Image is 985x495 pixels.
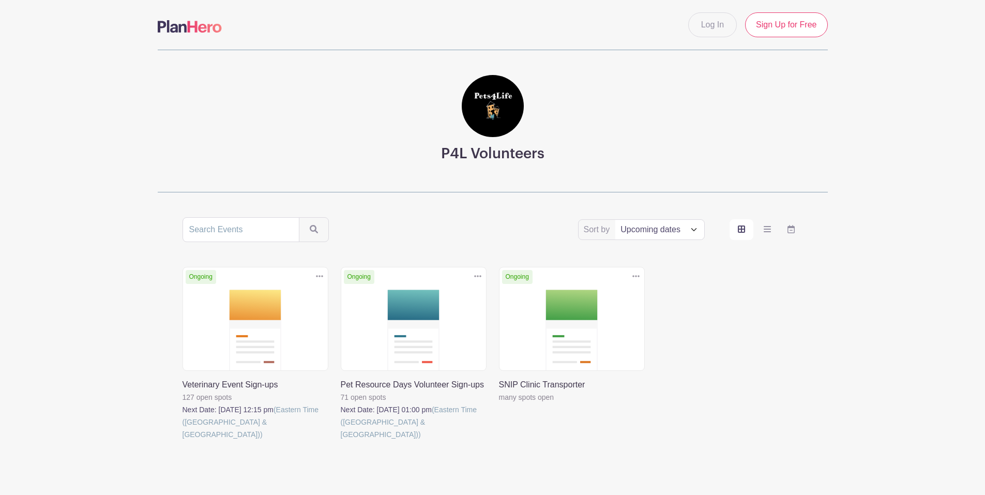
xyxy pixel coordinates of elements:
a: Log In [688,12,737,37]
img: square%20black%20logo%20FB%20profile.jpg [462,75,524,137]
label: Sort by [584,223,613,236]
input: Search Events [183,217,299,242]
h3: P4L Volunteers [441,145,544,163]
img: logo-507f7623f17ff9eddc593b1ce0a138ce2505c220e1c5a4e2b4648c50719b7d32.svg [158,20,222,33]
div: order and view [730,219,803,240]
a: Sign Up for Free [745,12,827,37]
